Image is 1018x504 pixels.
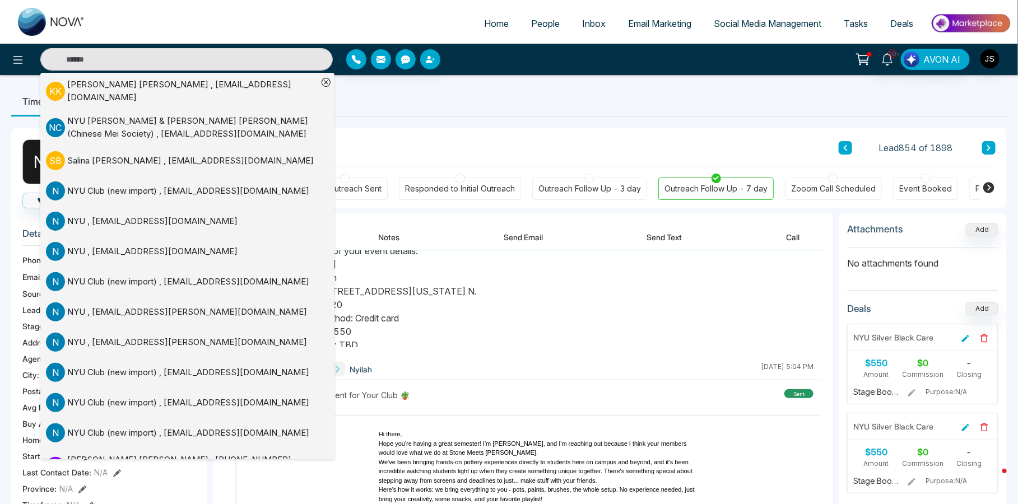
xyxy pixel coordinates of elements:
button: Notes [356,225,422,250]
div: NYU Club (new import) , [EMAIL_ADDRESS][DOMAIN_NAME] [67,185,309,198]
span: Nyilah [350,363,372,375]
span: Purpose: N/A [926,387,991,397]
div: Outreach Follow Up - 7 day [664,183,768,194]
a: Email Marketing [617,13,703,34]
a: Social Media Management [703,13,833,34]
span: Address: [22,337,71,348]
span: Last Contact Date : [22,466,91,478]
button: AVON AI [901,49,970,70]
span: Add [966,224,998,234]
button: Send Text [625,225,705,250]
span: Province : [22,483,57,494]
p: K K [46,82,65,101]
div: NYU , [EMAIL_ADDRESS][DOMAIN_NAME] [67,215,238,228]
div: NYU Club (new import) , [EMAIL_ADDRESS][DOMAIN_NAME] [67,396,309,409]
button: Add [966,302,998,315]
span: Start Date : [22,450,62,462]
span: Buy Area : [22,418,58,430]
p: A D [46,457,65,476]
span: Pottery Event for Your Club 🪴 [297,389,410,401]
li: Timeline [11,86,69,116]
p: S B [46,151,65,170]
div: Event Booked [899,183,952,194]
span: Tasks [844,18,868,29]
span: Phone: [22,254,48,266]
img: User Avatar [980,49,1000,68]
span: Stage: Booked Events [853,475,900,487]
span: N/A [59,483,73,494]
div: NYU Club (new import) , [EMAIL_ADDRESS][DOMAIN_NAME] [67,427,309,440]
span: People [531,18,560,29]
div: sent [784,389,814,398]
div: Initial Outreach Sent [308,183,382,194]
p: No attachments found [847,248,998,270]
span: Stage: [22,320,46,332]
div: Amount [853,370,900,380]
div: NYU Club (new import) , [EMAIL_ADDRESS][DOMAIN_NAME] [67,276,309,288]
a: 10+ [874,49,901,68]
span: Lead Type: [22,304,63,316]
div: Salina [PERSON_NAME] , [EMAIL_ADDRESS][DOMAIN_NAME] [67,155,314,167]
span: Stage: Booked Events [853,386,900,398]
span: Social Media Management [714,18,821,29]
span: Lead 854 of 1898 [879,141,953,155]
div: NYU , [EMAIL_ADDRESS][PERSON_NAME][DOMAIN_NAME] [67,336,307,349]
div: - [946,445,992,459]
div: NYU Silver Black Care [853,332,933,343]
span: Postal Code : [22,385,68,397]
span: Agent: [22,353,47,365]
h3: Attachments [847,223,903,235]
span: Email: [22,271,44,283]
div: Closing [946,370,992,380]
p: N [46,363,65,382]
div: Closing [946,459,992,469]
div: N T [22,139,67,184]
div: $550 [853,356,900,370]
span: Home [484,18,509,29]
div: $0 [900,445,946,459]
div: NYU , [EMAIL_ADDRESS][DOMAIN_NAME] [67,245,238,258]
span: Home Type : [22,434,66,446]
span: Inbox [582,18,606,29]
span: N/A [94,466,108,478]
div: - [946,356,992,370]
a: Inbox [571,13,617,34]
h3: Deals [847,303,871,314]
span: Avg Property Price : [22,402,93,413]
div: NYU Silver Black Care [853,421,933,432]
a: People [520,13,571,34]
span: AVON AI [923,53,960,66]
a: Tasks [833,13,879,34]
a: Home [473,13,520,34]
div: Amount [853,459,900,469]
div: NYU Club (new import) , [EMAIL_ADDRESS][DOMAIN_NAME] [67,366,309,379]
div: $550 [853,445,900,459]
div: Responded to Initial Outreach [405,183,515,194]
p: N [46,181,65,200]
h3: Details [22,228,196,245]
span: Source: [22,288,50,300]
p: N [46,423,65,442]
div: NYU , [EMAIL_ADDRESS][PERSON_NAME][DOMAIN_NAME] [67,306,307,319]
p: N [46,272,65,291]
div: Zooom Call Scheduled [791,183,876,194]
div: [PERSON_NAME] [PERSON_NAME] , [EMAIL_ADDRESS][DOMAIN_NAME] [67,78,318,104]
div: NYU [PERSON_NAME] & [PERSON_NAME] [PERSON_NAME] (Chinese Mei Society) , [EMAIL_ADDRESS][DOMAIN_NAME] [67,115,318,140]
iframe: Intercom live chat [980,466,1007,493]
span: Deals [890,18,913,29]
div: [DATE] 5:04 PM [761,362,814,376]
div: $0 [900,356,946,370]
img: Lead Flow [904,52,919,67]
div: [PERSON_NAME] [PERSON_NAME] , [PHONE_NUMBER] , [EMAIL_ADDRESS][DOMAIN_NAME] [67,454,318,479]
p: N [46,242,65,261]
span: City : [22,369,39,381]
div: Outreach Follow Up - 3 day [538,183,641,194]
span: Purpose: N/A [926,476,991,486]
a: Deals [879,13,924,34]
div: Commission [900,459,946,469]
p: N [46,302,65,321]
button: Send Email [481,225,565,250]
div: Commission [900,370,946,380]
span: 10+ [887,49,898,59]
span: Email Marketing [628,18,691,29]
